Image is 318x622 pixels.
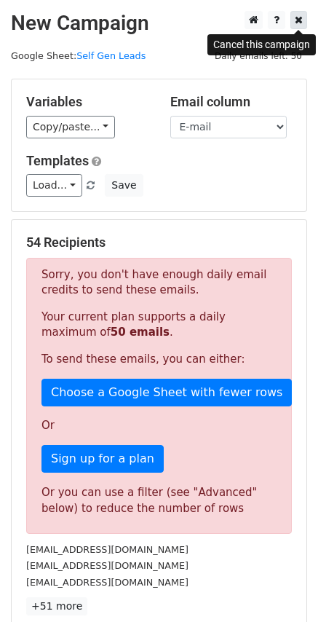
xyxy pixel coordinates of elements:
h2: New Campaign [11,11,307,36]
p: Or [41,418,277,433]
a: Copy/paste... [26,116,115,138]
p: Your current plan supports a daily maximum of . [41,310,277,340]
p: Sorry, you don't have enough daily email credits to send these emails. [41,267,277,298]
small: [EMAIL_ADDRESS][DOMAIN_NAME] [26,544,188,555]
a: Sign up for a plan [41,445,164,473]
div: Cancel this campaign [207,34,316,55]
a: Templates [26,153,89,168]
strong: 50 emails [111,326,170,339]
h5: Email column [170,94,293,110]
p: To send these emails, you can either: [41,352,277,367]
a: Self Gen Leads [76,50,146,61]
a: Daily emails left: 50 [210,50,307,61]
h5: 54 Recipients [26,235,292,251]
small: [EMAIL_ADDRESS][DOMAIN_NAME] [26,560,188,571]
h5: Variables [26,94,148,110]
small: [EMAIL_ADDRESS][DOMAIN_NAME] [26,577,188,588]
div: Or you can use a filter (see "Advanced" below) to reduce the number of rows [41,484,277,517]
a: Choose a Google Sheet with fewer rows [41,379,292,406]
a: Load... [26,174,82,197]
small: Google Sheet: [11,50,146,61]
iframe: Chat Widget [245,552,318,622]
button: Save [105,174,143,197]
a: +51 more [26,597,87,615]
